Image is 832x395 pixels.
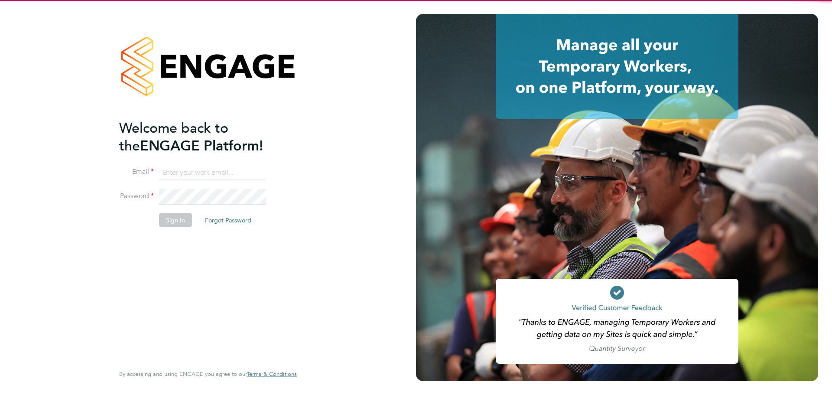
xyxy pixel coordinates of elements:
h2: ENGAGE Platform! [119,119,288,154]
input: Enter your work email... [159,165,266,180]
label: Password [119,192,154,201]
a: Terms & Conditions [247,371,297,378]
span: Welcome back to the [119,119,228,154]
span: By accessing and using ENGAGE you agree to our [119,370,297,378]
span: Terms & Conditions [247,370,297,378]
label: Email [119,167,154,176]
button: Forgot Password [198,213,258,227]
button: Sign In [159,213,192,227]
